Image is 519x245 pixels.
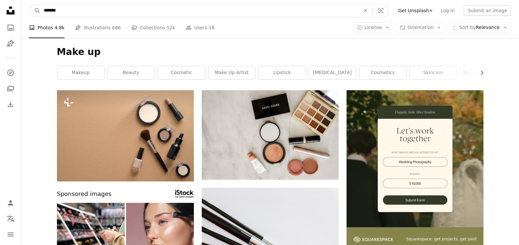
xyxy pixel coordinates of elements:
a: Log in / Sign up [4,196,17,209]
button: Orientation [396,22,445,33]
a: Collections 52k [131,17,175,38]
img: file-1747939393036-2c53a76c450aimage [347,90,483,227]
a: skincare [410,66,457,79]
a: Download History [4,98,17,111]
a: cosmetics [359,66,406,79]
a: [MEDICAL_DATA] [309,66,356,79]
span: Sponsored images [57,189,112,199]
button: Search Unsplash [29,4,40,17]
button: Menu [4,228,17,241]
form: Find visuals sitewide [29,4,389,17]
a: Illustrations 686 [75,17,121,38]
span: Orientation [407,25,433,30]
span: Sort by [459,25,476,30]
span: Relevance [459,24,500,31]
a: Get Unsplash+ [394,5,437,16]
span: 686 [112,24,121,31]
a: lipstick [259,66,306,79]
a: photo of assorted makeup products on gray surface [202,132,339,138]
img: photo of assorted makeup products on gray surface [202,90,339,180]
a: makeup [57,66,104,79]
button: Sort byRelevance [448,22,511,33]
span: License [365,25,382,30]
span: 18 [209,24,215,31]
a: make up artist [208,66,255,79]
a: Log in [437,5,458,16]
button: Language [4,212,17,225]
button: Clear [358,4,373,17]
a: Explore [4,66,17,79]
a: Makeup professional cosmetics on brown background. Flat lay, top view, overhead. [57,133,194,139]
a: Photos [4,21,17,34]
a: Illustrations [4,37,17,50]
a: cosmetic [158,66,205,79]
a: Home — Unsplash [4,4,17,18]
h1: Make up [57,46,483,58]
img: Makeup professional cosmetics on brown background. Flat lay, top view, overhead. [57,90,194,181]
img: file-1747939142011-51e5cc87e3c9 [353,236,393,242]
span: 52k [167,24,175,31]
button: License [353,22,394,33]
span: Squarespace: get projects, get paid [406,236,477,242]
button: Visual search [373,4,389,17]
a: Collections [4,82,17,95]
a: beauty [108,66,155,79]
button: scroll list to the right [476,66,483,79]
button: Submit an image [464,5,511,16]
a: Users 18 [186,17,215,38]
a: make up products [460,66,507,79]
